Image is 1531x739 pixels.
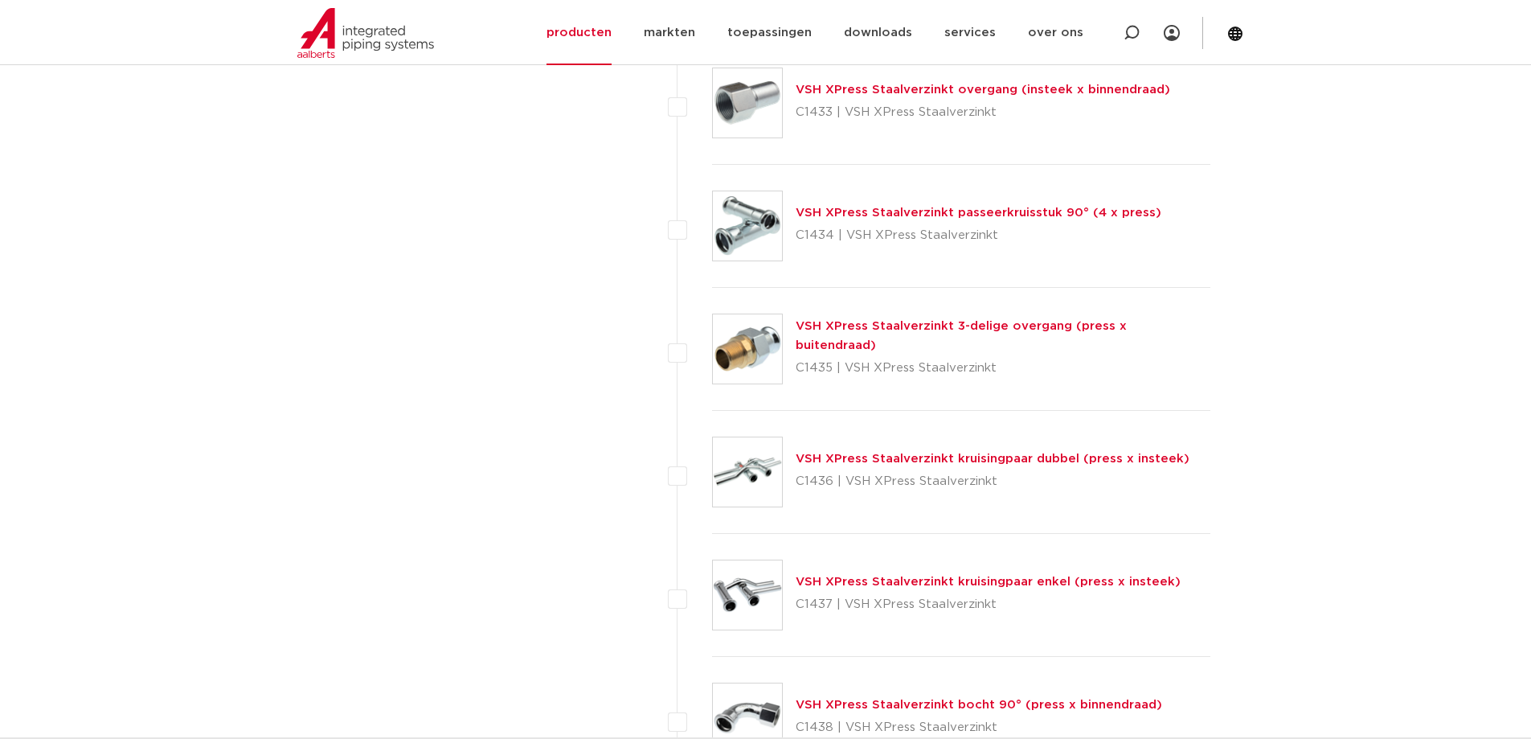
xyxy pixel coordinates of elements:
p: C1437 | VSH XPress Staalverzinkt [796,592,1181,618]
img: Thumbnail for VSH XPress Staalverzinkt passeerkruisstuk 90° (4 x press) [713,191,782,261]
p: C1433 | VSH XPress Staalverzinkt [796,100,1170,125]
img: Thumbnail for VSH XPress Staalverzinkt 3-delige overgang (press x buitendraad) [713,314,782,384]
a: VSH XPress Staalverzinkt passeerkruisstuk 90° (4 x press) [796,207,1161,219]
img: Thumbnail for VSH XPress Staalverzinkt kruisingpaar dubbel (press x insteek) [713,437,782,507]
p: C1436 | VSH XPress Staalverzinkt [796,469,1189,495]
a: VSH XPress Staalverzinkt kruisingpaar enkel (press x insteek) [796,576,1181,588]
a: VSH XPress Staalverzinkt 3-delige overgang (press x buitendraad) [796,320,1127,351]
a: VSH XPress Staalverzinkt kruisingpaar dubbel (press x insteek) [796,453,1189,465]
p: C1434 | VSH XPress Staalverzinkt [796,223,1161,248]
p: C1435 | VSH XPress Staalverzinkt [796,355,1211,381]
a: VSH XPress Staalverzinkt overgang (insteek x binnendraad) [796,84,1170,96]
a: VSH XPress Staalverzinkt bocht 90° (press x binnendraad) [796,699,1162,711]
img: Thumbnail for VSH XPress Staalverzinkt kruisingpaar enkel (press x insteek) [713,560,782,630]
img: Thumbnail for VSH XPress Staalverzinkt overgang (insteek x binnendraad) [713,68,782,138]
